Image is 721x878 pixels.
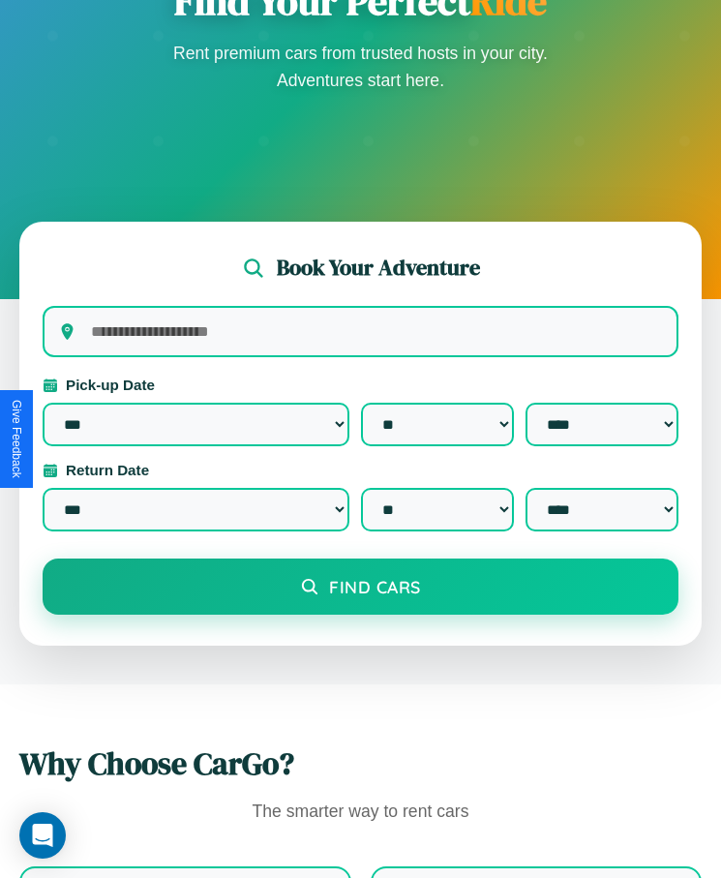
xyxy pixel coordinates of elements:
[43,462,678,478] label: Return Date
[19,742,702,785] h2: Why Choose CarGo?
[43,377,678,393] label: Pick-up Date
[43,559,678,615] button: Find Cars
[10,400,23,478] div: Give Feedback
[19,812,66,859] div: Open Intercom Messenger
[277,253,480,283] h2: Book Your Adventure
[19,797,702,828] p: The smarter way to rent cars
[167,40,555,94] p: Rent premium cars from trusted hosts in your city. Adventures start here.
